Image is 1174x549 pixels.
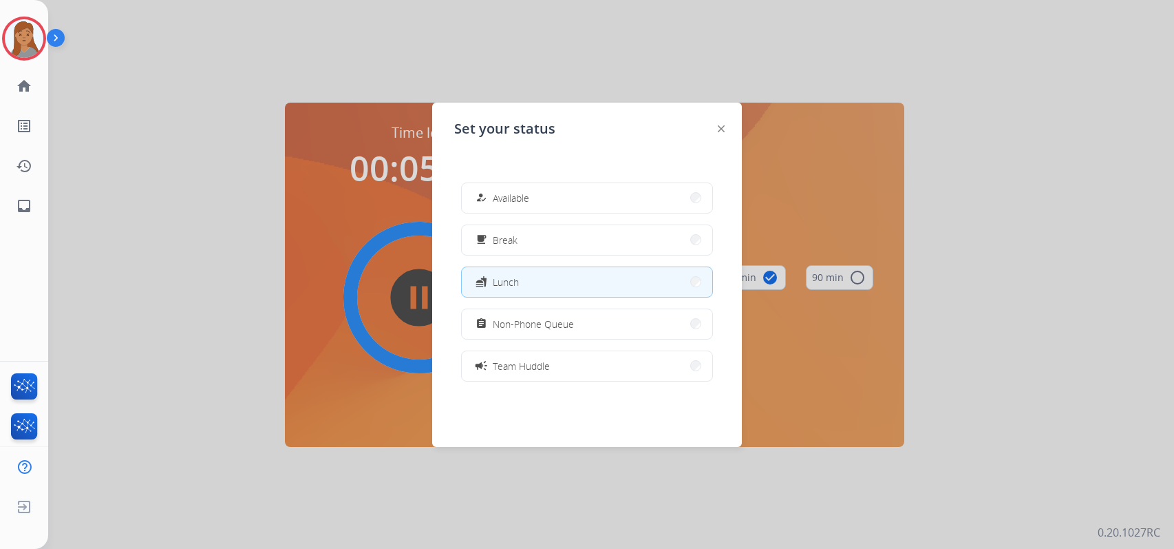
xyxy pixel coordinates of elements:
button: Team Huddle [462,351,712,381]
button: Break [462,225,712,255]
span: Lunch [493,275,519,289]
button: Non-Phone Queue [462,309,712,339]
span: Non-Phone Queue [493,317,574,331]
mat-icon: campaign [474,359,488,373]
span: Available [493,191,529,205]
mat-icon: fastfood [476,276,487,288]
p: 0.20.1027RC [1098,524,1160,541]
mat-icon: list_alt [16,118,32,134]
mat-icon: history [16,158,32,174]
mat-icon: how_to_reg [476,192,487,204]
mat-icon: home [16,78,32,94]
button: Lunch [462,267,712,297]
span: Team Huddle [493,359,550,373]
img: close-button [718,125,725,132]
img: avatar [5,19,43,58]
mat-icon: assignment [476,318,487,330]
mat-icon: free_breakfast [476,234,487,246]
button: Available [462,183,712,213]
span: Set your status [454,119,555,138]
span: Break [493,233,517,247]
mat-icon: inbox [16,198,32,214]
